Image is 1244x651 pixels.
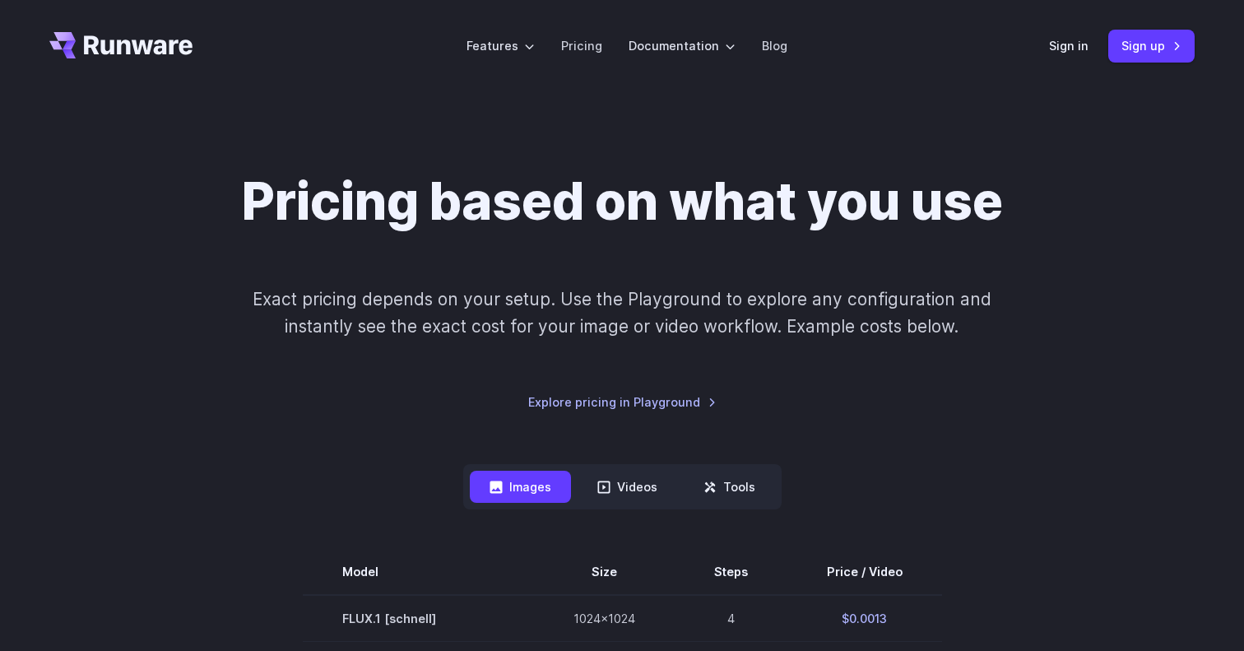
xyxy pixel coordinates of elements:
[675,549,787,595] th: Steps
[578,471,677,503] button: Videos
[534,595,675,642] td: 1024x1024
[629,36,736,55] label: Documentation
[684,471,775,503] button: Tools
[534,549,675,595] th: Size
[49,32,193,58] a: Go to /
[787,595,942,642] td: $0.0013
[221,286,1023,341] p: Exact pricing depends on your setup. Use the Playground to explore any configuration and instantl...
[787,549,942,595] th: Price / Video
[466,36,535,55] label: Features
[675,595,787,642] td: 4
[528,393,717,412] a: Explore pricing in Playground
[1049,36,1088,55] a: Sign in
[1108,30,1195,62] a: Sign up
[303,595,534,642] td: FLUX.1 [schnell]
[303,549,534,595] th: Model
[561,36,602,55] a: Pricing
[242,171,1003,233] h1: Pricing based on what you use
[762,36,787,55] a: Blog
[470,471,571,503] button: Images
